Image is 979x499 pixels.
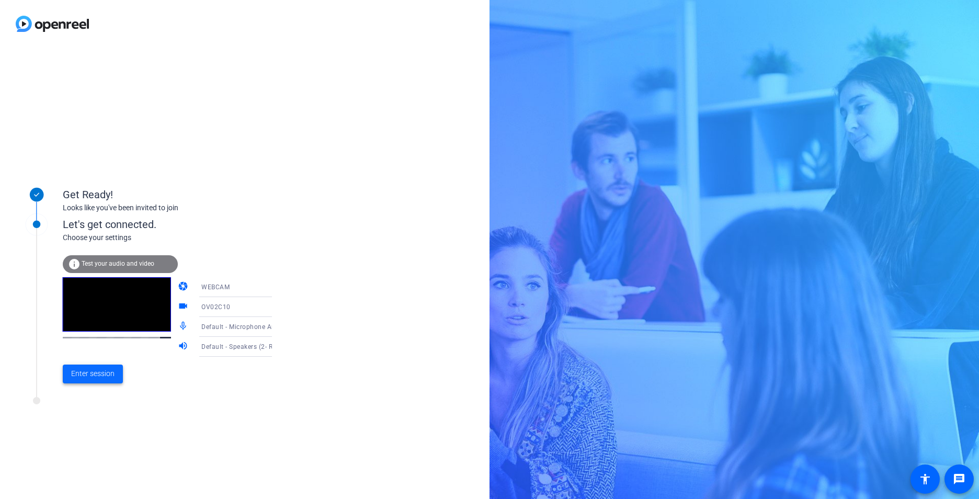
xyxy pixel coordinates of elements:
mat-icon: camera [178,281,190,293]
div: Looks like you've been invited to join [63,202,272,213]
div: Let's get connected. [63,217,293,232]
mat-icon: videocam [178,301,190,313]
span: WEBCAM [201,283,230,291]
span: Default - Microphone Array (2- Realtek(R) Audio) [201,322,348,331]
div: Get Ready! [63,187,272,202]
mat-icon: accessibility [919,473,931,485]
span: Default - Speakers (2- Realtek(R) Audio) [201,342,322,350]
div: Choose your settings [63,232,293,243]
mat-icon: info [68,258,81,270]
mat-icon: message [953,473,965,485]
span: OV02C10 [201,303,231,311]
mat-icon: mic_none [178,321,190,333]
span: Test your audio and video [82,260,154,267]
mat-icon: volume_up [178,341,190,353]
button: Enter session [63,365,123,383]
span: Enter session [71,368,115,379]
